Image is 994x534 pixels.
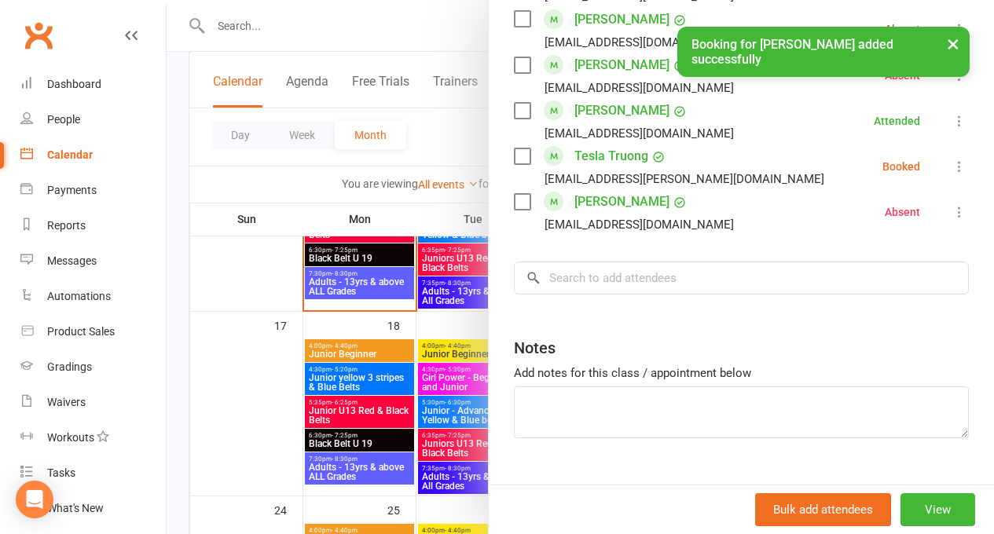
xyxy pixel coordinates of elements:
[574,98,669,123] a: [PERSON_NAME]
[514,364,969,382] div: Add notes for this class / appointment below
[47,396,86,408] div: Waivers
[885,24,920,35] div: Absent
[47,148,93,161] div: Calendar
[19,16,58,55] a: Clubworx
[545,123,734,144] div: [EMAIL_ADDRESS][DOMAIN_NAME]
[20,455,166,491] a: Tasks
[514,262,969,294] input: Search to add attendees
[885,207,920,218] div: Absent
[20,208,166,243] a: Reports
[47,360,92,373] div: Gradings
[20,491,166,526] a: What's New
[47,219,86,232] div: Reports
[20,173,166,208] a: Payments
[514,337,556,359] div: Notes
[20,137,166,173] a: Calendar
[47,502,104,514] div: What's New
[574,189,669,214] a: [PERSON_NAME]
[874,115,920,126] div: Attended
[47,290,111,302] div: Automations
[47,466,75,479] div: Tasks
[20,385,166,420] a: Waivers
[20,314,166,349] a: Product Sales
[20,279,166,314] a: Automations
[20,349,166,385] a: Gradings
[545,78,734,98] div: [EMAIL_ADDRESS][DOMAIN_NAME]
[755,493,891,526] button: Bulk add attendees
[16,481,53,518] div: Open Intercom Messenger
[900,493,975,526] button: View
[545,214,734,235] div: [EMAIL_ADDRESS][DOMAIN_NAME]
[47,78,101,90] div: Dashboard
[47,431,94,444] div: Workouts
[20,67,166,102] a: Dashboard
[47,325,115,338] div: Product Sales
[574,7,669,32] a: [PERSON_NAME]
[545,169,824,189] div: [EMAIL_ADDRESS][PERSON_NAME][DOMAIN_NAME]
[882,161,920,172] div: Booked
[47,113,80,126] div: People
[939,27,967,60] button: ×
[47,184,97,196] div: Payments
[20,102,166,137] a: People
[677,27,970,77] div: Booking for [PERSON_NAME] added successfully
[20,420,166,455] a: Workouts
[20,243,166,279] a: Messages
[574,144,648,169] a: Tesla Truong
[47,254,97,267] div: Messages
